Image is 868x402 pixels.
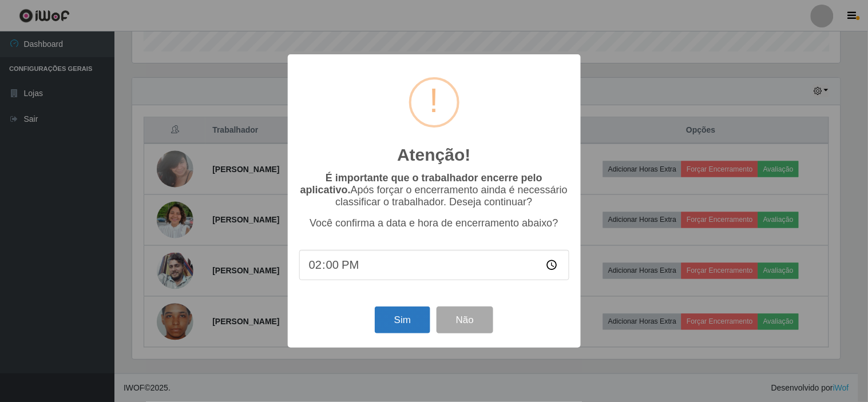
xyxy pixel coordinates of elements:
b: É importante que o trabalhador encerre pelo aplicativo. [300,172,542,196]
button: Sim [375,307,430,333]
p: Você confirma a data e hora de encerramento abaixo? [299,217,569,229]
button: Não [437,307,493,333]
h2: Atenção! [397,145,470,165]
p: Após forçar o encerramento ainda é necessário classificar o trabalhador. Deseja continuar? [299,172,569,208]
